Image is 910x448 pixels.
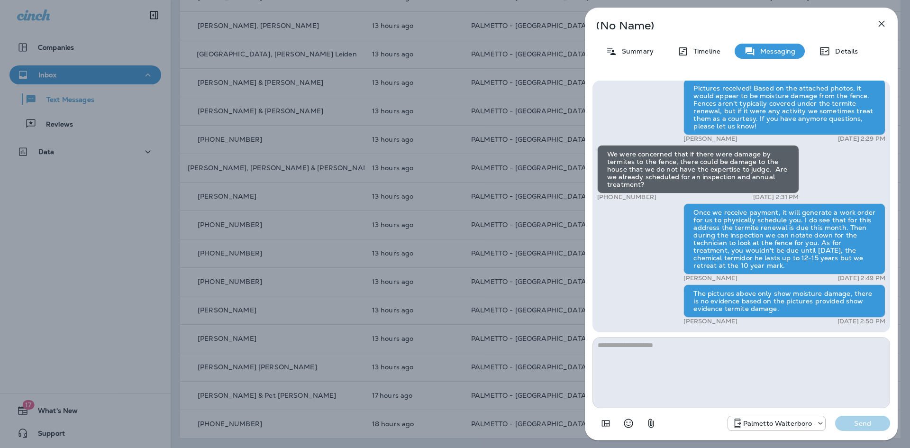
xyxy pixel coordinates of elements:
[755,47,795,55] p: Messaging
[683,284,885,318] div: The pictures above only show moisture damage, there is no evidence based on the pictures provided...
[619,414,638,433] button: Select an emoji
[837,318,885,325] p: [DATE] 2:50 PM
[683,318,737,325] p: [PERSON_NAME]
[753,193,799,201] p: [DATE] 2:31 PM
[617,47,654,55] p: Summary
[838,135,885,143] p: [DATE] 2:29 PM
[597,193,656,201] p: [PHONE_NUMBER]
[689,47,720,55] p: Timeline
[728,418,826,429] div: +1 (843) 549-4955
[683,203,885,274] div: Once we receive payment, it will generate a work order for us to physically schedule you. I do se...
[743,420,812,427] p: Palmetto Walterboro
[683,79,885,135] div: Pictures received! Based on the attached photos, it would appear to be moisture damage from the f...
[683,274,737,282] p: [PERSON_NAME]
[838,274,885,282] p: [DATE] 2:49 PM
[830,47,858,55] p: Details
[596,414,615,433] button: Add in a premade template
[597,145,799,193] div: We were concerned that if there were damage by termites to the fence, there could be damage to th...
[596,22,855,29] p: (No Name)
[683,135,737,143] p: [PERSON_NAME]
